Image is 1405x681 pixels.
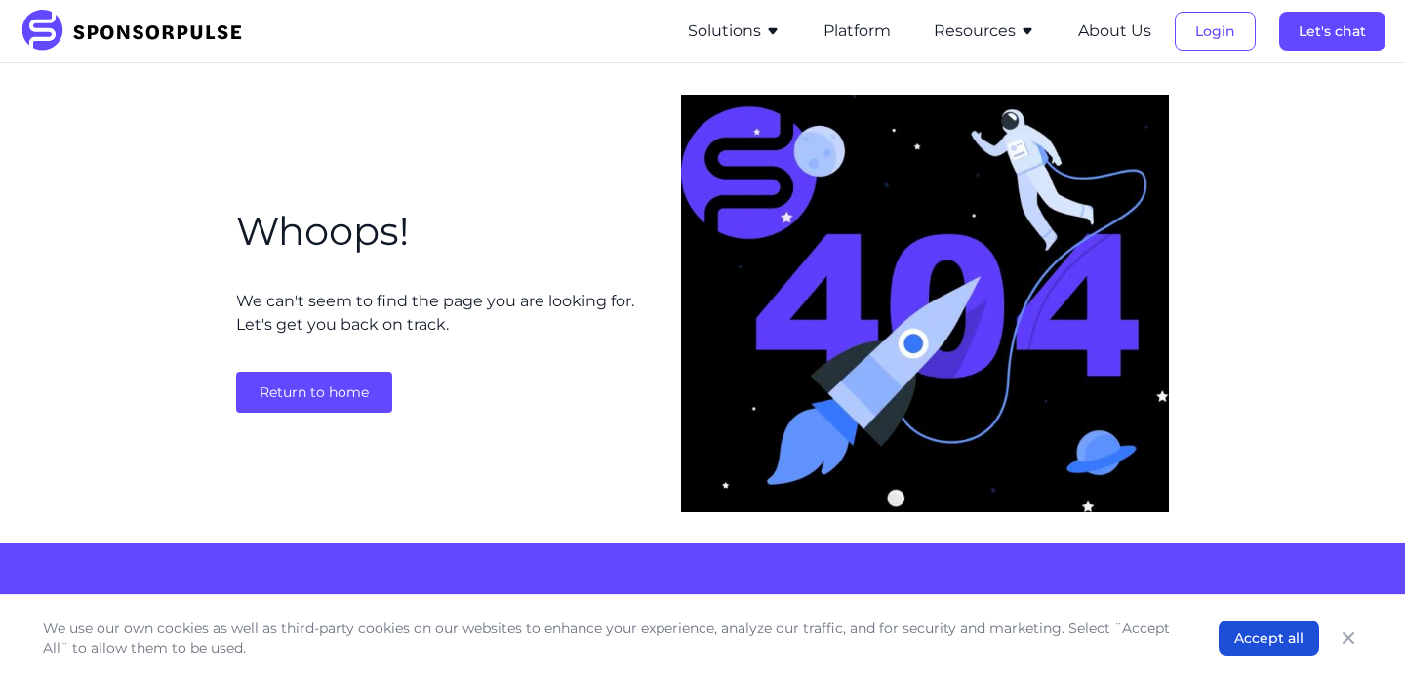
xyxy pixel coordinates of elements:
button: Resources [934,20,1035,43]
button: Login [1175,12,1256,51]
span: Return to home [236,372,392,413]
a: Let's chat [1279,22,1385,40]
img: 404 [681,95,1169,512]
a: Return to home [236,383,392,403]
a: About Us [1078,22,1151,40]
button: Close [1335,624,1362,652]
button: Let's chat [1279,12,1385,51]
span: We can't seem to find the page you are looking for. Let's get you back on track. [236,290,634,337]
a: Platform [823,22,891,40]
p: We use our own cookies as well as third-party cookies on our websites to enhance your experience,... [43,619,1180,658]
button: Accept all [1219,621,1319,656]
button: Solutions [688,20,781,43]
a: Login [1175,22,1256,40]
button: About Us [1078,20,1151,43]
button: Platform [823,20,891,43]
h1: Whoops! [236,204,409,259]
img: SponsorPulse [20,10,257,53]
